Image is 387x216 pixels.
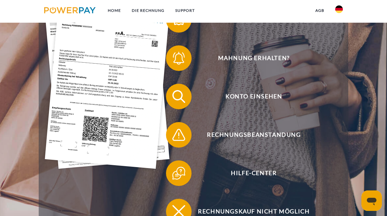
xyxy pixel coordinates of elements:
[171,165,187,181] img: qb_help.svg
[166,84,332,109] button: Konto einsehen
[171,127,187,143] img: qb_warning.svg
[45,3,170,169] img: single_invoice_powerpay_de.jpg
[166,45,332,71] button: Mahnung erhalten?
[335,5,343,13] img: de
[176,160,332,186] span: Hilfe-Center
[44,7,96,13] img: logo-powerpay.svg
[166,160,332,186] button: Hilfe-Center
[176,84,332,109] span: Konto einsehen
[170,5,200,16] a: SUPPORT
[166,122,332,148] button: Rechnungsbeanstandung
[171,89,187,104] img: qb_search.svg
[102,5,126,16] a: Home
[166,7,332,33] button: Rechnung erhalten?
[171,50,187,66] img: qb_bell.svg
[126,5,170,16] a: DIE RECHNUNG
[361,190,382,211] iframe: Schaltfläche zum Öffnen des Messaging-Fensters
[310,5,330,16] a: agb
[176,122,332,148] span: Rechnungsbeanstandung
[176,45,332,71] span: Mahnung erhalten?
